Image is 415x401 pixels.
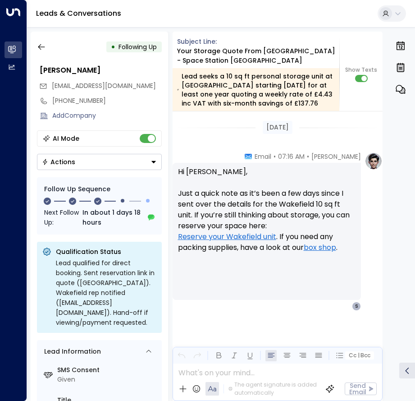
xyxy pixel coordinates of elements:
div: Lead Information [41,347,101,356]
div: [PERSON_NAME] [40,65,162,76]
div: The agent signature is added automatically [228,381,318,397]
span: [EMAIL_ADDRESS][DOMAIN_NAME] [52,81,156,90]
label: SMS Consent [57,365,158,375]
p: Qualification Status [56,247,156,256]
span: Following Up [119,42,157,51]
span: 07:16 AM [278,152,305,161]
button: Cc|Bcc [345,351,374,360]
span: | [357,352,359,359]
div: AI Mode [53,134,79,143]
div: • [111,39,115,55]
a: Reserve your Wakefield unit [178,231,276,242]
div: Lead qualified for direct booking. Sent reservation link in quote ([GEOGRAPHIC_DATA]). Wakefield ... [56,258,156,327]
button: Actions [37,154,162,170]
span: • [307,152,309,161]
span: [PERSON_NAME] [311,152,361,161]
a: Leads & Conversations [36,8,121,18]
span: In about 1 days 18 hours [82,207,147,227]
div: S [352,302,361,311]
div: Lead seeks a 10 sq ft personal storage unit at [GEOGRAPHIC_DATA] starting [DATE] for at least one... [177,72,334,108]
button: Redo [192,350,203,361]
span: Subject Line: [177,37,217,46]
div: Next Follow Up: [44,207,155,227]
img: profile-logo.png [365,152,383,170]
div: Your storage quote from [GEOGRAPHIC_DATA] - Space Station [GEOGRAPHIC_DATA] [177,46,340,65]
div: AddCompany [52,111,162,120]
span: Show Texts [345,66,377,74]
div: Given [57,375,158,384]
span: sham789@hotmail.co.uk [52,81,156,91]
div: Actions [42,158,75,166]
span: Email [255,152,271,161]
p: Hi [PERSON_NAME], Just a quick note as it’s been a few days since I sent over the details for the... [178,166,356,264]
button: Undo [176,350,187,361]
div: Button group with a nested menu [37,154,162,170]
div: Follow Up Sequence [44,184,155,194]
div: [DATE] [263,121,292,134]
a: box shop [304,242,336,253]
span: Cc Bcc [349,352,370,359]
div: [PHONE_NUMBER] [52,96,162,106]
span: • [274,152,276,161]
